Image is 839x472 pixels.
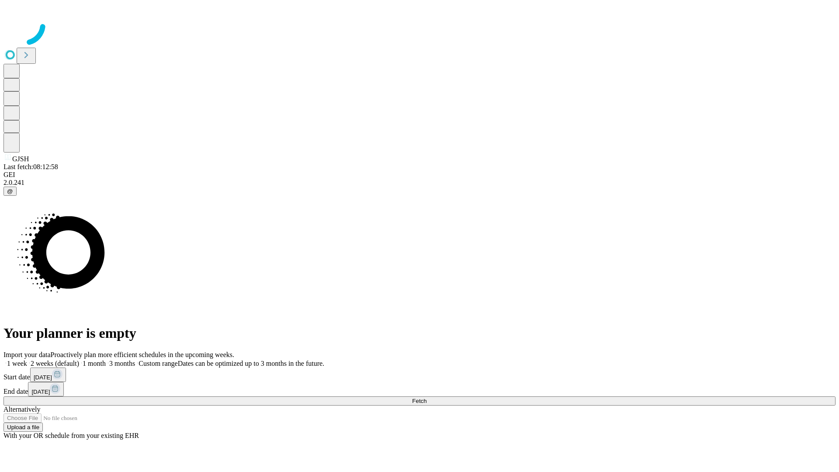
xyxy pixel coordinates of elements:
[3,187,17,196] button: @
[3,396,836,406] button: Fetch
[31,360,79,367] span: 2 weeks (default)
[3,179,836,187] div: 2.0.241
[34,374,52,381] span: [DATE]
[3,171,836,179] div: GEI
[139,360,177,367] span: Custom range
[83,360,106,367] span: 1 month
[7,360,27,367] span: 1 week
[3,432,139,439] span: With your OR schedule from your existing EHR
[412,398,426,404] span: Fetch
[3,382,836,396] div: End date
[28,382,64,396] button: [DATE]
[51,351,234,358] span: Proactively plan more efficient schedules in the upcoming weeks.
[3,325,836,341] h1: Your planner is empty
[3,351,51,358] span: Import your data
[3,163,58,170] span: Last fetch: 08:12:58
[30,368,66,382] button: [DATE]
[31,389,50,395] span: [DATE]
[7,188,13,194] span: @
[178,360,324,367] span: Dates can be optimized up to 3 months in the future.
[109,360,135,367] span: 3 months
[3,406,40,413] span: Alternatively
[12,155,29,163] span: GJSH
[3,368,836,382] div: Start date
[3,423,43,432] button: Upload a file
